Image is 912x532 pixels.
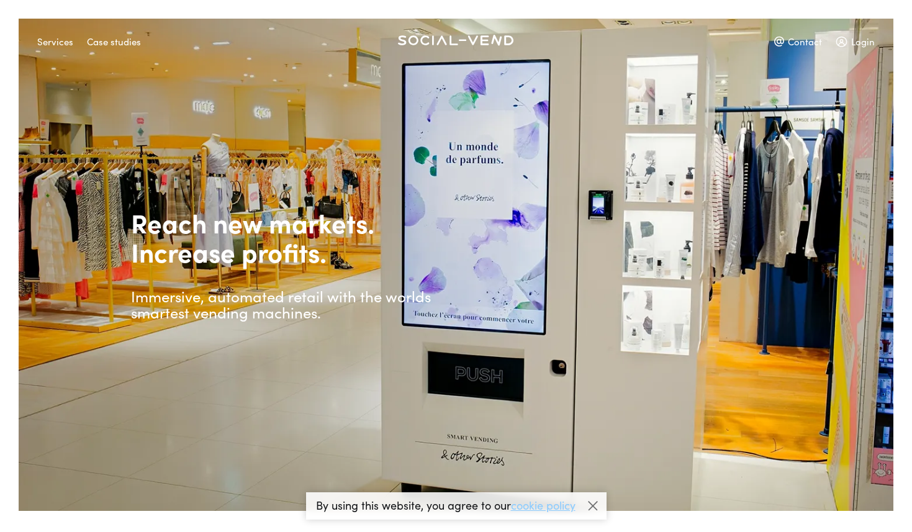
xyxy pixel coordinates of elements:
div: Services [37,30,73,52]
a: cookie policy [511,497,576,513]
div: Login [836,30,875,52]
p: Immersive, automated retail with the worlds smartest vending machines. [131,288,454,321]
div: Contact [774,30,822,52]
div: Case studies [87,30,141,52]
a: Case studies [87,30,155,43]
p: By using this website, you agree to our [316,500,576,511]
h1: Reach new markets. Increase profits. [131,209,454,266]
